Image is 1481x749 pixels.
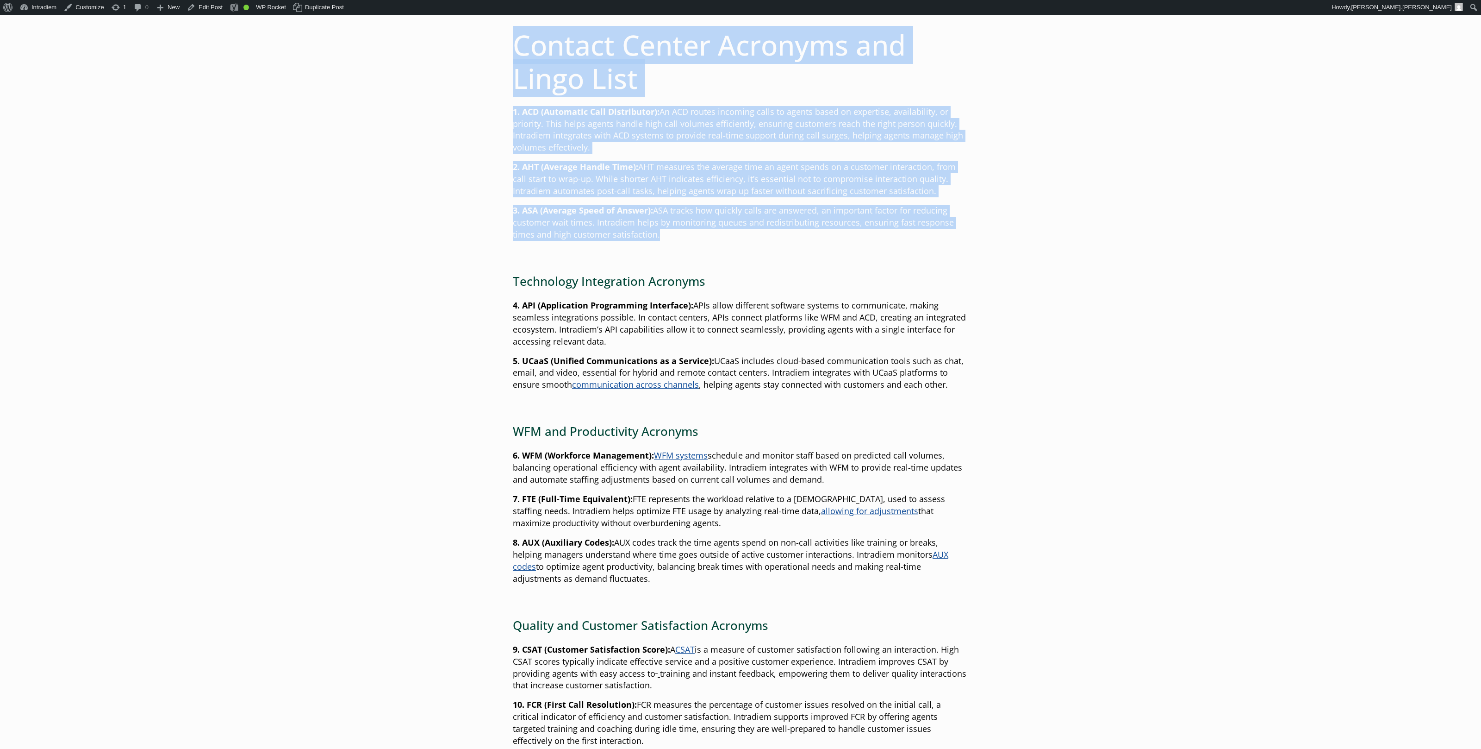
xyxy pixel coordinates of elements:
a: communication across channels [572,379,699,390]
strong: 7. FTE (Full-Time Equivalent): [513,493,633,504]
strong: 4. API (Application Programming Interface): [513,300,693,311]
strong: 3. ASA (Average Speed of Answer): [513,205,653,216]
strong: 10. FCR (First Call Resolution): [513,699,637,710]
h1: Contact Center Acronyms and Lingo List [513,28,968,95]
strong: 9. CSAT (Customer Satisfaction Score): [513,644,670,655]
p: A is a measure of customer satisfaction following an interaction. High CSAT scores typically indi... [513,644,968,692]
h3: Technology Integration Acronyms [513,274,968,289]
a: AUX codes [513,549,948,572]
p: An ACD routes incoming calls to agents based on expertise, availability, or priority. This helps ... [513,106,968,154]
p: AHT measures the average time an agent spends on a customer interaction, from call start to wrap-... [513,161,968,197]
span: [PERSON_NAME].[PERSON_NAME] [1351,4,1452,11]
a: WFM systems [654,450,708,461]
strong: 6. WFM (Workforce Management): [513,450,654,461]
strong: 1. ACD (Automatic Call Distributor): [513,106,660,117]
p: ASA tracks how quickly calls are answered, an important factor for reducing customer wait times. ... [513,205,968,241]
strong: 2. AHT (Average Handle Time): [513,161,638,172]
h3: WFM and Productivity Acronyms [513,424,968,439]
strong: 8. AUX (Auxiliary Codes): [513,537,614,548]
p: FTE represents the workload relative to a [DEMOGRAPHIC_DATA], used to assess staffing needs. Intr... [513,493,968,529]
strong: 5. UCaaS (Unified Communications as a Service): [513,355,714,366]
p: UCaaS includes cloud-based communication tools such as chat, email, and video, essential for hybr... [513,355,968,391]
p: AUX codes track the time agents spend on non-call activities like training or breaks, helping man... [513,537,968,585]
a: CSAT [675,644,695,655]
p: FCR measures the percentage of customer issues resolved on the initial call, a critical indicator... [513,699,968,747]
h3: Quality and Customer Satisfaction Acronyms [513,618,968,633]
div: Good [243,5,249,10]
p: APIs allow different software systems to communicate, making seamless integrations possible. In c... [513,300,968,348]
p: schedule and monitor staff based on predicted call volumes, balancing operational efficiency with... [513,450,968,486]
a: allowing for adjustments [821,505,918,516]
